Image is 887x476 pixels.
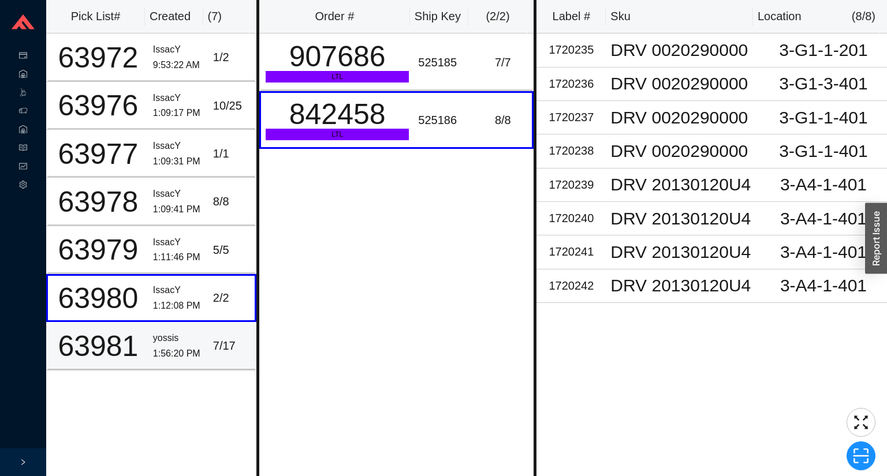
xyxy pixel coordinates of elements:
[765,143,882,160] div: 3-G1-1-401
[765,42,882,59] div: 3-G1-1-201
[53,235,144,264] div: 63979
[19,158,27,177] span: fund
[213,288,250,308] div: 2 / 2
[213,192,250,211] div: 8 / 8
[208,7,245,26] div: ( 7 )
[153,298,204,314] div: 1:12:08 PM
[478,111,527,130] div: 8 / 8
[852,7,875,26] div: ( 8 / 8 )
[847,441,875,470] button: scan
[610,176,755,193] div: DRV 20130120U4
[153,154,204,170] div: 1:09:31 PM
[610,109,755,126] div: DRV 0020290000
[19,177,27,195] span: setting
[53,332,144,361] div: 63981
[765,176,882,193] div: 3-A4-1-401
[541,175,601,194] div: 1720239
[758,7,802,26] div: Location
[765,210,882,227] div: 3-A4-1-401
[53,140,144,168] div: 63977
[847,414,875,431] span: fullscreen
[153,106,204,121] div: 1:09:17 PM
[418,53,469,72] div: 525185
[610,210,755,227] div: DRV 20130120U4
[53,91,144,120] div: 63976
[153,58,204,73] div: 9:53:22 AM
[153,250,204,265] div: 1:11:46 PM
[610,42,755,59] div: DRV 0020290000
[610,277,755,294] div: DRV 20130120U4
[541,276,601,295] div: 1720242
[213,96,250,115] div: 10 / 25
[266,42,409,71] div: 907686
[153,346,204,362] div: 1:56:20 PM
[153,91,204,106] div: IssacY
[153,138,204,154] div: IssacY
[541,108,601,127] div: 1720237
[418,111,469,130] div: 525186
[153,186,204,202] div: IssacY
[53,284,144,313] div: 63980
[153,283,204,298] div: IssacY
[213,336,250,355] div: 7 / 17
[153,331,204,346] div: yossis
[20,459,27,466] span: right
[610,75,755,92] div: DRV 0020290000
[765,75,882,92] div: 3-G1-3-401
[610,243,755,261] div: DRV 20130120U4
[266,129,409,140] div: LTL
[847,447,875,464] span: scan
[478,53,527,72] div: 7 / 7
[765,109,882,126] div: 3-G1-1-401
[153,235,204,250] div: IssacY
[541,40,601,59] div: 1720235
[847,408,875,437] button: fullscreen
[541,74,601,93] div: 1720236
[765,243,882,261] div: 3-A4-1-401
[213,48,250,67] div: 1 / 2
[266,71,409,83] div: LTL
[19,47,27,66] span: credit-card
[19,140,27,158] span: read
[213,241,250,260] div: 5 / 5
[473,7,522,26] div: ( 2 / 2 )
[153,42,204,58] div: IssacY
[213,144,250,163] div: 1 / 1
[610,143,755,160] div: DRV 0020290000
[266,100,409,129] div: 842458
[153,202,204,218] div: 1:09:41 PM
[541,209,601,228] div: 1720240
[541,141,601,160] div: 1720238
[765,277,882,294] div: 3-A4-1-401
[541,242,601,261] div: 1720241
[53,188,144,216] div: 63978
[53,43,144,72] div: 63972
